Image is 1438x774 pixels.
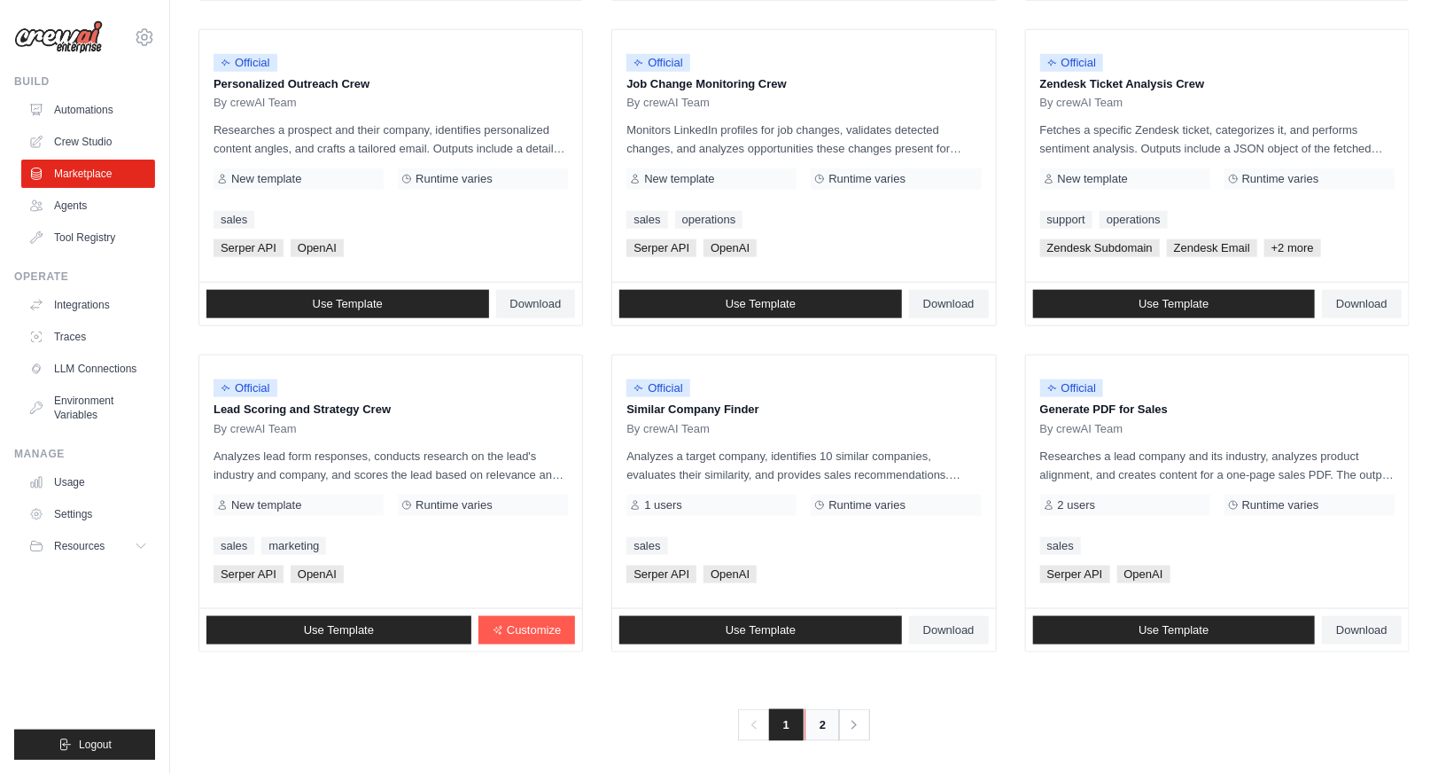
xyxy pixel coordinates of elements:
span: By crewAI Team [1040,96,1123,110]
p: Fetches a specific Zendesk ticket, categorizes it, and performs sentiment analysis. Outputs inclu... [1040,121,1395,158]
a: 2 [805,709,840,741]
a: operations [1100,211,1168,229]
a: operations [675,211,743,229]
span: Customize [507,623,561,637]
a: sales [626,537,667,555]
p: Personalized Outreach Crew [214,75,568,93]
span: Serper API [214,239,284,257]
span: Serper API [214,566,284,583]
a: Download [909,290,989,318]
a: Customize [478,616,575,645]
a: sales [214,537,254,555]
span: Serper API [1040,566,1110,583]
span: Official [1040,54,1104,72]
span: Runtime varies [828,172,906,186]
span: OpenAI [703,239,757,257]
a: Use Template [1033,290,1316,318]
a: sales [1040,537,1081,555]
p: Analyzes a target company, identifies 10 similar companies, evaluates their similarity, and provi... [626,447,981,484]
a: Crew Studio [21,128,155,156]
p: Researches a lead company and its industry, analyzes product alignment, and creates content for a... [1040,447,1395,484]
span: Download [510,297,562,311]
a: Integrations [21,291,155,319]
a: Tool Registry [21,223,155,252]
span: 1 [769,709,804,741]
a: Use Template [206,616,471,645]
span: Download [1336,623,1387,637]
p: Researches a prospect and their company, identifies personalized content angles, and crafts a tai... [214,121,568,158]
span: Official [214,54,277,72]
span: OpenAI [291,239,344,257]
a: sales [626,211,667,229]
span: By crewAI Team [626,96,710,110]
button: Logout [14,730,155,760]
a: Download [496,290,576,318]
span: Official [626,54,690,72]
span: Official [1040,379,1104,397]
span: 2 users [1058,498,1096,512]
p: Lead Scoring and Strategy Crew [214,401,568,418]
span: By crewAI Team [214,96,297,110]
p: Zendesk Ticket Analysis Crew [1040,75,1395,93]
a: Download [909,616,989,645]
span: OpenAI [291,566,344,583]
span: Runtime varies [1242,498,1319,512]
a: Use Template [1033,616,1316,645]
nav: Pagination [738,709,870,741]
img: Logo [14,20,103,54]
a: marketing [261,537,326,555]
a: support [1040,211,1092,229]
span: OpenAI [1117,566,1170,583]
a: Traces [21,323,155,351]
a: LLM Connections [21,355,155,383]
span: Zendesk Email [1167,239,1257,257]
span: 1 users [644,498,682,512]
span: Use Template [1139,297,1209,311]
span: Serper API [626,566,696,583]
span: Runtime varies [828,498,906,512]
span: Use Template [313,297,383,311]
a: Settings [21,500,155,528]
a: Environment Variables [21,387,155,429]
span: By crewAI Team [214,422,297,436]
span: New template [644,172,714,186]
a: Download [1322,616,1402,645]
span: Serper API [626,239,696,257]
p: Job Change Monitoring Crew [626,75,981,93]
a: Usage [21,468,155,496]
a: sales [214,211,254,229]
span: By crewAI Team [1040,422,1123,436]
a: Automations [21,96,155,124]
span: OpenAI [703,566,757,583]
span: By crewAI Team [626,422,710,436]
span: New template [231,498,301,512]
p: Monitors LinkedIn profiles for job changes, validates detected changes, and analyzes opportunitie... [626,121,981,158]
a: Use Template [619,616,902,645]
span: New template [231,172,301,186]
span: Runtime varies [416,498,493,512]
div: Operate [14,270,155,284]
a: Agents [21,192,155,220]
p: Generate PDF for Sales [1040,401,1395,418]
span: Zendesk Subdomain [1040,239,1160,257]
span: Logout [79,738,112,752]
span: Runtime varies [1242,172,1319,186]
span: Official [214,379,277,397]
a: Use Template [206,290,489,318]
a: Download [1322,290,1402,318]
div: Build [14,74,155,89]
span: New template [1058,172,1128,186]
p: Analyzes lead form responses, conducts research on the lead's industry and company, and scores th... [214,447,568,484]
span: Download [1336,297,1387,311]
span: Download [923,623,975,637]
span: Official [626,379,690,397]
span: Resources [54,539,105,553]
span: Use Template [726,623,796,637]
span: Runtime varies [416,172,493,186]
p: Similar Company Finder [626,401,981,418]
a: Marketplace [21,160,155,188]
span: Use Template [726,297,796,311]
a: Use Template [619,290,902,318]
div: Manage [14,447,155,461]
span: Use Template [304,623,374,637]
